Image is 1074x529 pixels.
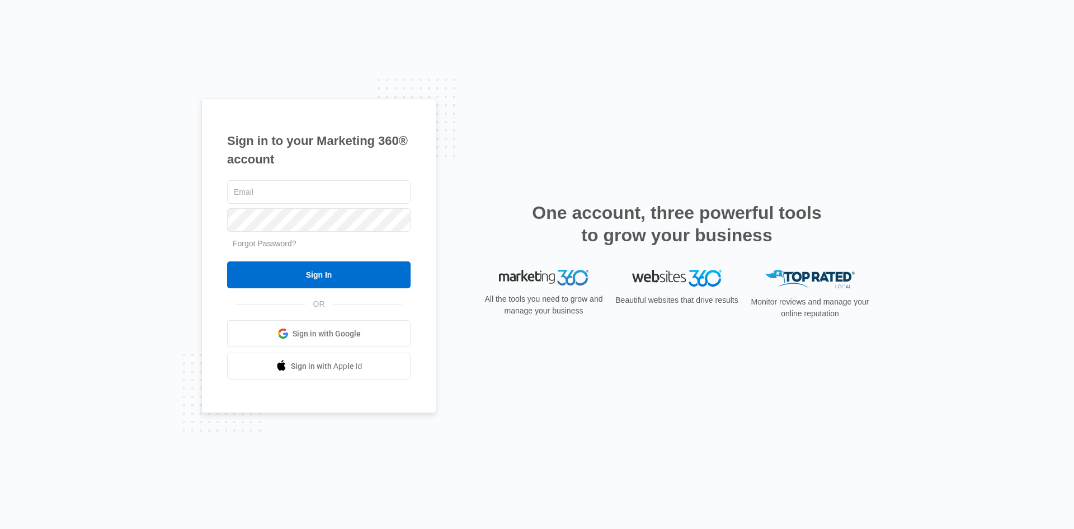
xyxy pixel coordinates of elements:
[632,270,722,286] img: Websites 360
[227,353,411,380] a: Sign in with Apple Id
[227,320,411,347] a: Sign in with Google
[293,328,361,340] span: Sign in with Google
[233,239,296,248] a: Forgot Password?
[305,298,333,310] span: OR
[227,132,411,168] h1: Sign in to your Marketing 360® account
[227,261,411,288] input: Sign In
[747,296,873,320] p: Monitor reviews and manage your online reputation
[227,180,411,204] input: Email
[291,361,362,372] span: Sign in with Apple Id
[529,202,825,246] h2: One account, three powerful tools to grow your business
[614,294,739,306] p: Beautiful websites that drive results
[499,270,588,285] img: Marketing 360
[765,270,855,288] img: Top Rated Local
[481,293,606,317] p: All the tools you need to grow and manage your business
